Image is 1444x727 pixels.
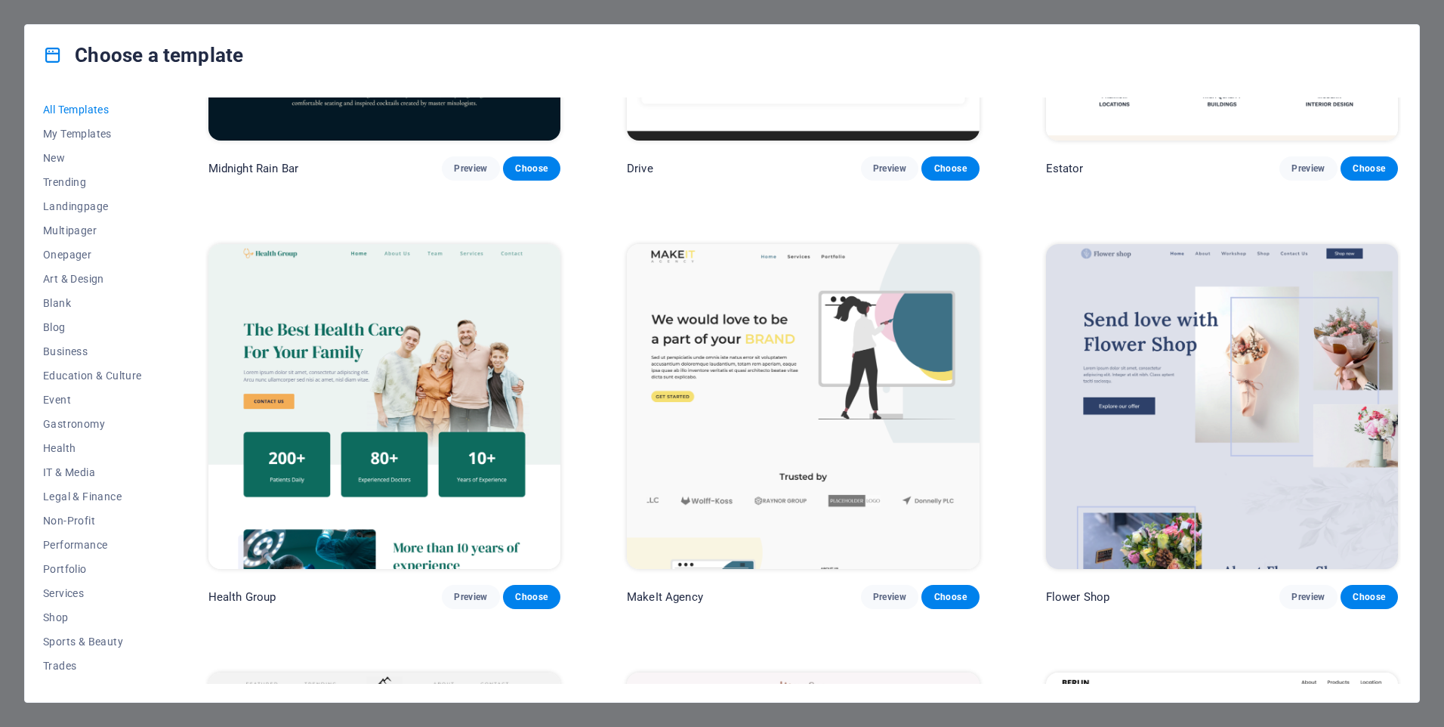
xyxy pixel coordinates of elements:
[43,515,142,527] span: Non-Profit
[43,394,142,406] span: Event
[43,104,142,116] span: All Templates
[43,509,142,533] button: Non-Profit
[43,388,142,412] button: Event
[43,363,142,388] button: Education & Culture
[43,587,142,599] span: Services
[43,249,142,261] span: Onepager
[43,170,142,194] button: Trending
[442,156,499,181] button: Preview
[43,122,142,146] button: My Templates
[43,152,142,164] span: New
[627,244,979,569] img: MakeIt Agency
[43,412,142,436] button: Gastronomy
[1279,156,1337,181] button: Preview
[1279,585,1337,609] button: Preview
[43,678,142,702] button: Travel
[43,194,142,218] button: Landingpage
[43,442,142,454] span: Health
[43,224,142,237] span: Multipager
[873,591,906,603] span: Preview
[43,484,142,509] button: Legal & Finance
[43,218,142,243] button: Multipager
[1353,591,1386,603] span: Choose
[442,585,499,609] button: Preview
[43,460,142,484] button: IT & Media
[208,161,298,176] p: Midnight Rain Bar
[515,591,548,603] span: Choose
[627,589,703,605] p: MakeIt Agency
[43,243,142,267] button: Onepager
[43,557,142,581] button: Portfolio
[43,97,142,122] button: All Templates
[933,591,967,603] span: Choose
[43,611,142,623] span: Shop
[43,660,142,672] span: Trades
[43,370,142,382] span: Education & Culture
[921,156,979,181] button: Choose
[1291,162,1325,175] span: Preview
[454,162,487,175] span: Preview
[43,339,142,363] button: Business
[208,244,560,569] img: Health Group
[1291,591,1325,603] span: Preview
[43,315,142,339] button: Blog
[43,533,142,557] button: Performance
[873,162,906,175] span: Preview
[861,585,918,609] button: Preview
[43,630,142,654] button: Sports & Beauty
[503,156,560,181] button: Choose
[208,589,276,605] p: Health Group
[43,581,142,605] button: Services
[43,128,142,140] span: My Templates
[921,585,979,609] button: Choose
[1046,161,1084,176] p: Estator
[43,345,142,357] span: Business
[43,176,142,188] span: Trending
[43,605,142,630] button: Shop
[43,291,142,315] button: Blank
[1046,589,1110,605] p: Flower Shop
[43,273,142,285] span: Art & Design
[43,321,142,333] span: Blog
[1341,585,1398,609] button: Choose
[43,654,142,678] button: Trades
[43,436,142,460] button: Health
[43,200,142,212] span: Landingpage
[861,156,918,181] button: Preview
[43,146,142,170] button: New
[1341,156,1398,181] button: Choose
[43,636,142,648] span: Sports & Beauty
[43,418,142,430] span: Gastronomy
[43,563,142,575] span: Portfolio
[43,43,243,67] h4: Choose a template
[43,297,142,309] span: Blank
[1353,162,1386,175] span: Choose
[627,161,653,176] p: Drive
[515,162,548,175] span: Choose
[43,490,142,503] span: Legal & Finance
[454,591,487,603] span: Preview
[933,162,967,175] span: Choose
[43,466,142,478] span: IT & Media
[503,585,560,609] button: Choose
[1046,244,1398,569] img: Flower Shop
[43,267,142,291] button: Art & Design
[43,539,142,551] span: Performance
